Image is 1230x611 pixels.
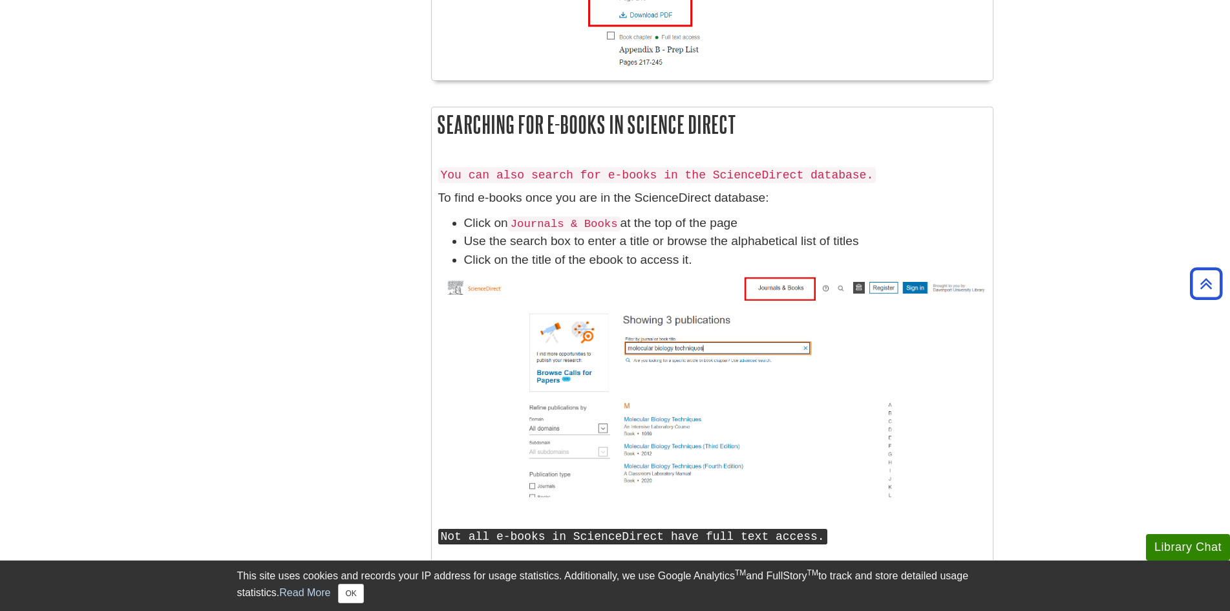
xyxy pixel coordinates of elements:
[1185,275,1227,292] a: Back to Top
[237,568,993,603] div: This site uses cookies and records your IP address for usage statistics. Additionally, we use Goo...
[807,568,818,577] sup: TM
[432,107,993,142] h2: Searching for E-books in Science Direct
[464,232,986,251] li: Use the search box to enter a title or browse the alphabetical list of titles
[438,167,876,183] code: You can also search for e-books in the ScienceDirect database.
[438,529,827,544] kbd: Not all e-books in ScienceDirect have full text access.
[438,189,986,208] p: To find e-books once you are in the ScienceDirect database:
[508,217,620,231] code: Journals & Books
[279,587,330,598] a: Read More
[338,584,363,603] button: Close
[735,568,746,577] sup: TM
[464,214,986,233] li: Click on at the top of the page
[1146,534,1230,561] button: Library Chat
[464,251,986,270] li: Click on the title of the ebook to access it.
[438,276,986,497] img: search for ebooks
